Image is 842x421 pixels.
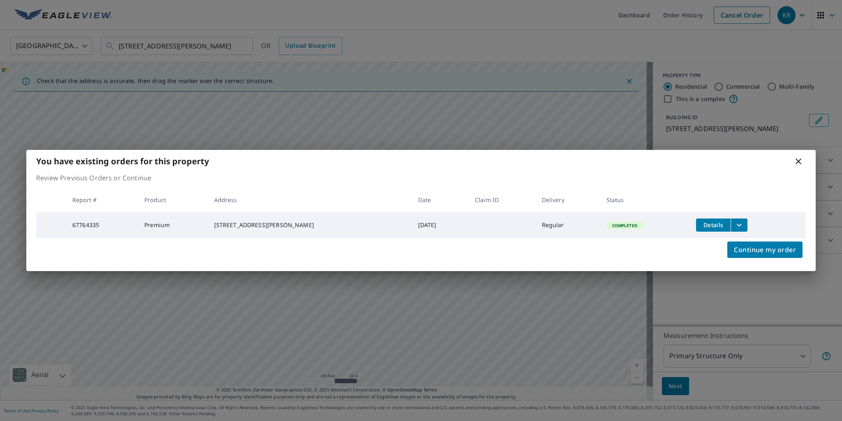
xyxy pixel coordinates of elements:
button: filesDropdownBtn-67764335 [731,219,747,232]
td: [DATE] [412,212,469,238]
td: 67764335 [66,212,138,238]
button: Continue my order [727,242,803,258]
th: Claim ID [468,188,535,212]
th: Date [412,188,469,212]
span: Details [701,221,726,229]
p: Review Previous Orders or Continue [36,173,806,183]
b: You have existing orders for this property [36,156,209,167]
td: Regular [535,212,600,238]
th: Delivery [535,188,600,212]
td: Premium [138,212,207,238]
span: Completed [607,223,642,228]
th: Address [208,188,412,212]
th: Report # [66,188,138,212]
th: Status [600,188,690,212]
div: [STREET_ADDRESS][PERSON_NAME] [214,221,405,229]
span: Continue my order [734,244,796,255]
button: detailsBtn-67764335 [696,219,731,232]
th: Product [138,188,207,212]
